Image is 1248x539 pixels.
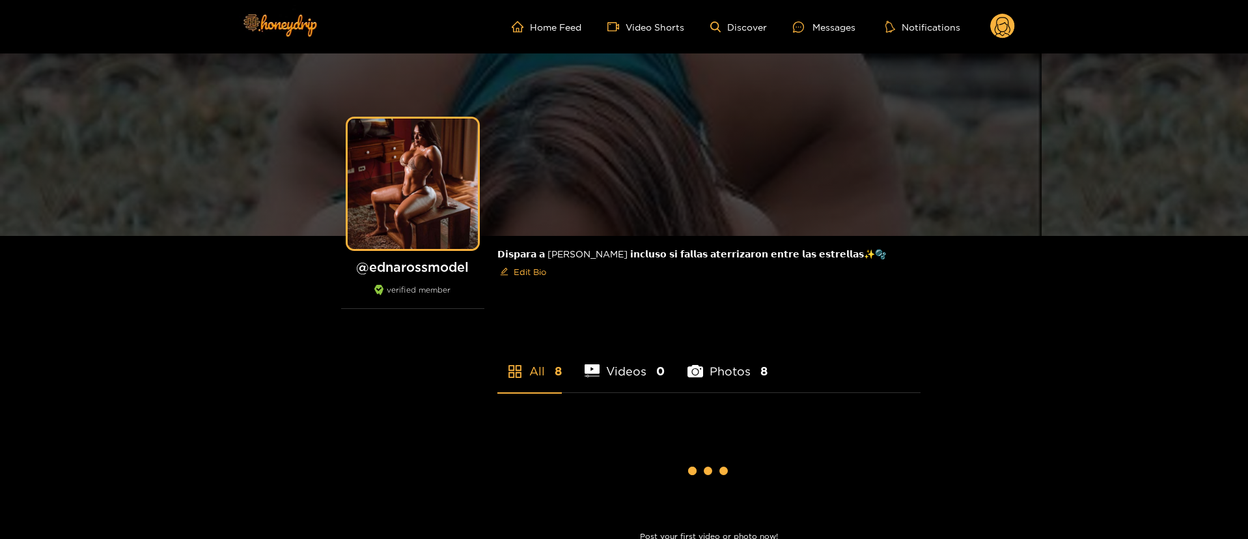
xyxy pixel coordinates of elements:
span: home [512,21,530,33]
span: 0 [656,363,665,379]
li: Photos [687,334,768,392]
span: edit [500,267,508,277]
div: 𝗗𝗶𝘀𝗽𝗮𝗿𝗮 𝗮 [PERSON_NAME] 𝗶𝗻𝗰𝗹𝘂𝘀𝗼 𝘀𝗶 𝗳𝗮𝗹𝗹𝗮𝘀 𝗮𝘁𝗲𝗿𝗿𝗶𝘇𝗮𝗿𝗼𝗻 𝗲𝗻𝘁𝗿𝗲 𝗹𝗮𝘀 𝗲𝘀𝘁𝗿𝗲𝗹𝗹𝗮𝘀✨🫧 [497,236,921,293]
h1: @ ednarossmodel [341,259,484,275]
button: editEdit Bio [497,261,549,282]
span: appstore [507,364,523,379]
a: Home Feed [512,21,581,33]
li: Videos [585,334,665,392]
li: All [497,334,562,392]
a: Video Shorts [607,21,684,33]
div: Messages [793,20,855,35]
span: 8 [555,363,562,379]
button: Notifications [881,20,964,33]
div: verified member [341,285,484,309]
span: video-camera [607,21,626,33]
span: 8 [760,363,768,379]
span: Edit Bio [514,265,546,278]
a: Discover [710,22,767,33]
